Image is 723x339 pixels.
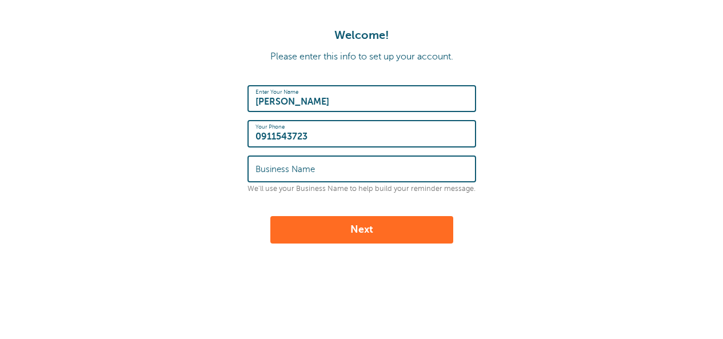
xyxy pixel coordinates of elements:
[270,216,453,244] button: Next
[255,164,315,174] label: Business Name
[247,185,476,193] p: We'll use your Business Name to help build your reminder message.
[11,29,712,42] h1: Welcome!
[255,123,285,130] label: Your Phone
[11,51,712,62] p: Please enter this info to set up your account.
[255,89,298,95] label: Enter Your Name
